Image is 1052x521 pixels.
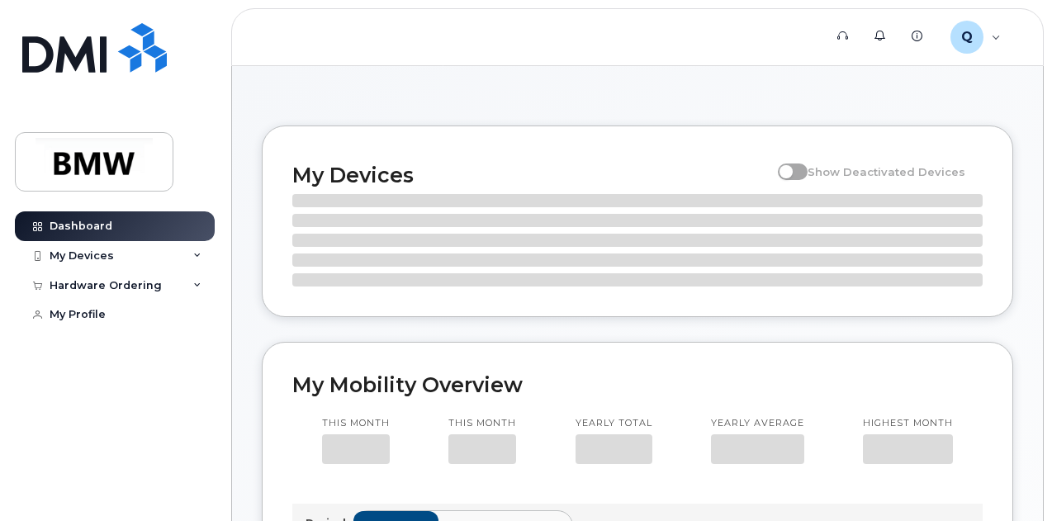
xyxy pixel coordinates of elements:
[322,417,390,430] p: This month
[292,163,770,187] h2: My Devices
[778,156,791,169] input: Show Deactivated Devices
[292,372,983,397] h2: My Mobility Overview
[448,417,516,430] p: This month
[808,165,965,178] span: Show Deactivated Devices
[863,417,953,430] p: Highest month
[576,417,652,430] p: Yearly total
[711,417,804,430] p: Yearly average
